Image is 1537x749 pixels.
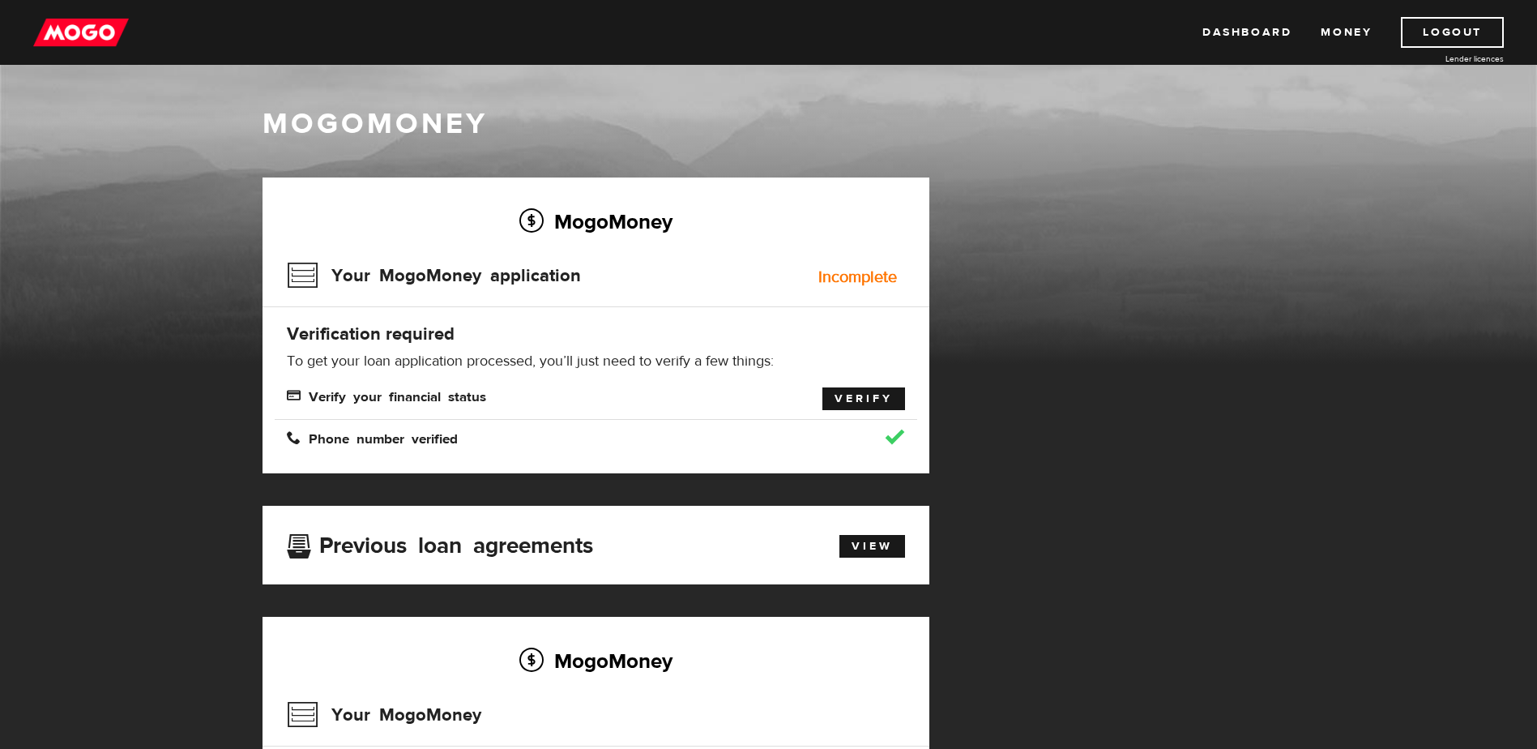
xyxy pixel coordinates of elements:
a: View [839,535,905,558]
div: Incomplete [818,269,897,285]
h2: MogoMoney [287,204,905,238]
iframe: LiveChat chat widget [1213,372,1537,749]
h2: MogoMoney [287,644,905,678]
a: Money [1321,17,1372,48]
h4: Verification required [287,323,905,345]
a: Verify [822,387,905,410]
span: Verify your financial status [287,388,486,402]
a: Dashboard [1202,17,1292,48]
h3: Previous loan agreements [287,533,593,554]
img: mogo_logo-11ee424be714fa7cbb0f0f49df9e16ec.png [33,17,129,48]
h3: Your MogoMoney [287,694,481,736]
h3: Your MogoMoney application [287,255,581,297]
span: Phone number verified [287,430,458,444]
a: Logout [1401,17,1504,48]
a: Lender licences [1382,53,1504,65]
h1: MogoMoney [263,107,1275,141]
p: To get your loan application processed, you’ll just need to verify a few things: [287,352,905,371]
